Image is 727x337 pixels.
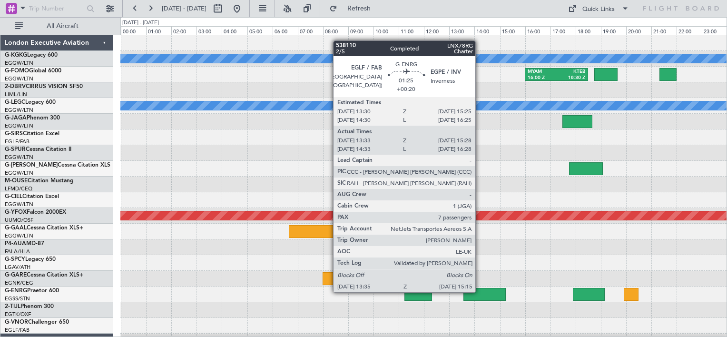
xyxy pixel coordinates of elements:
[5,185,32,192] a: LFMD/CEQ
[5,52,58,58] a: G-KGKGLegacy 600
[5,178,74,184] a: M-OUSECitation Mustang
[325,1,382,16] button: Refresh
[383,226,408,232] div: EGLF
[5,52,27,58] span: G-KGKG
[371,257,406,264] div: GMMX
[601,26,626,35] div: 19:00
[5,59,33,67] a: EGGW/LTN
[5,162,58,168] span: G-[PERSON_NAME]
[5,248,30,255] a: FALA/HLA
[5,194,59,199] a: G-CIELCitation Excel
[651,26,677,35] div: 21:00
[373,26,399,35] div: 10:00
[5,232,33,239] a: EGGW/LTN
[474,26,500,35] div: 14:00
[424,26,449,35] div: 12:00
[298,26,323,35] div: 07:00
[5,162,110,168] a: G-[PERSON_NAME]Cessna Citation XLS
[5,122,33,129] a: EGGW/LTN
[196,26,222,35] div: 03:00
[626,26,651,35] div: 20:00
[5,311,31,318] a: EGTK/OXF
[5,225,27,231] span: G-GAAL
[5,178,28,184] span: M-OUSE
[121,26,146,35] div: 00:00
[5,131,23,137] span: G-SIRS
[5,217,33,224] a: UUMO/OSF
[5,91,27,98] a: LIML/LIN
[5,288,27,294] span: G-ENRG
[146,26,171,35] div: 01:00
[5,327,29,334] a: EGLF/FAB
[702,26,727,35] div: 23:00
[5,295,30,302] a: EGSS/STN
[336,263,371,270] div: 08:25 Z
[5,209,27,215] span: G-YFOX
[5,99,25,105] span: G-LEGC
[162,4,206,13] span: [DATE] - [DATE]
[5,264,30,271] a: LGAV/ATH
[336,257,371,264] div: LFPB
[5,194,22,199] span: G-CIEL
[5,84,26,89] span: 2-DBRV
[383,232,408,238] div: 11:30 Z
[5,257,56,262] a: G-SPCYLegacy 650
[359,226,384,232] div: LIMJ
[5,288,59,294] a: G-ENRGPraetor 600
[5,68,61,74] a: G-FOMOGlobal 6000
[29,1,84,16] input: Trip Number
[5,319,28,325] span: G-VNOR
[5,201,33,208] a: EGGW/LTN
[677,26,702,35] div: 22:00
[576,26,601,35] div: 18:00
[5,115,60,121] a: G-JAGAPhenom 300
[5,75,33,82] a: EGGW/LTN
[348,26,373,35] div: 09:00
[5,115,27,121] span: G-JAGA
[556,75,585,81] div: 18:30 Z
[563,1,634,16] button: Quick Links
[5,147,26,152] span: G-SPUR
[582,5,615,14] div: Quick Links
[339,5,379,12] span: Refresh
[5,169,33,177] a: EGGW/LTN
[222,26,247,35] div: 04:00
[10,19,103,34] button: All Aircraft
[5,131,59,137] a: G-SIRSCitation Excel
[5,304,54,309] a: 2-TIJLPhenom 300
[5,84,83,89] a: 2-DBRVCIRRUS VISION SF50
[528,75,557,81] div: 16:00 Z
[323,26,348,35] div: 08:00
[550,26,576,35] div: 17:00
[500,26,525,35] div: 15:00
[5,107,33,114] a: EGGW/LTN
[5,272,27,278] span: G-GARE
[5,225,83,231] a: G-GAALCessna Citation XLS+
[171,26,196,35] div: 02:00
[371,263,406,270] div: 11:25 Z
[5,154,33,161] a: EGGW/LTN
[247,26,273,35] div: 05:00
[5,209,66,215] a: G-YFOXFalcon 2000EX
[525,26,550,35] div: 16:00
[5,279,33,287] a: EGNR/CEG
[5,68,29,74] span: G-FOMO
[5,241,26,247] span: P4-AUA
[25,23,100,30] span: All Aircraft
[5,241,44,247] a: P4-AUAMD-87
[528,69,557,75] div: MYAM
[122,19,159,27] div: [DATE] - [DATE]
[5,147,71,152] a: G-SPURCessna Citation II
[5,319,69,325] a: G-VNORChallenger 650
[359,232,384,238] div: 09:20 Z
[273,26,298,35] div: 06:00
[399,26,424,35] div: 11:00
[5,272,83,278] a: G-GARECessna Citation XLS+
[449,26,474,35] div: 13:00
[5,99,56,105] a: G-LEGCLegacy 600
[5,257,25,262] span: G-SPCY
[5,138,29,145] a: EGLF/FAB
[556,69,585,75] div: KTEB
[5,304,20,309] span: 2-TIJL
